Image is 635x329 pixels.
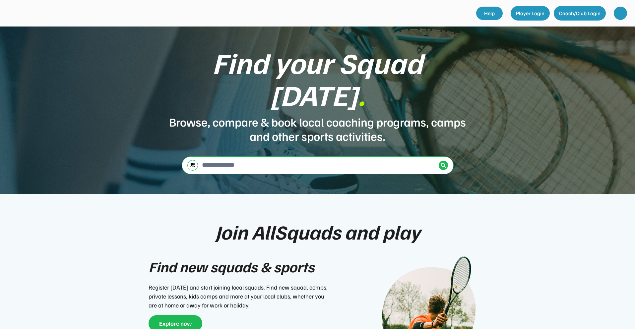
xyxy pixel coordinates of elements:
button: Player Login [511,6,550,21]
img: yH5BAEAAAAALAAAAAABAAEAAAIBRAA7 [9,7,76,19]
div: Find your Squad [DATE] [168,46,467,111]
a: Help [476,7,503,20]
img: yH5BAEAAAAALAAAAAABAAEAAAIBRAA7 [617,10,624,17]
button: Coach/Club Login [554,6,606,21]
div: Join AllSquads and play [215,221,420,243]
font: . [358,76,365,113]
div: Find new squads & sports [149,256,314,278]
img: settings-03.svg [190,163,195,168]
img: Icon%20%2838%29.svg [441,163,446,168]
div: Register [DATE] and start joining local squads. Find new squad, comps, private lessons, kids camp... [149,283,331,310]
div: Browse, compare & book local coaching programs, camps and other sports activities. [168,115,467,143]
